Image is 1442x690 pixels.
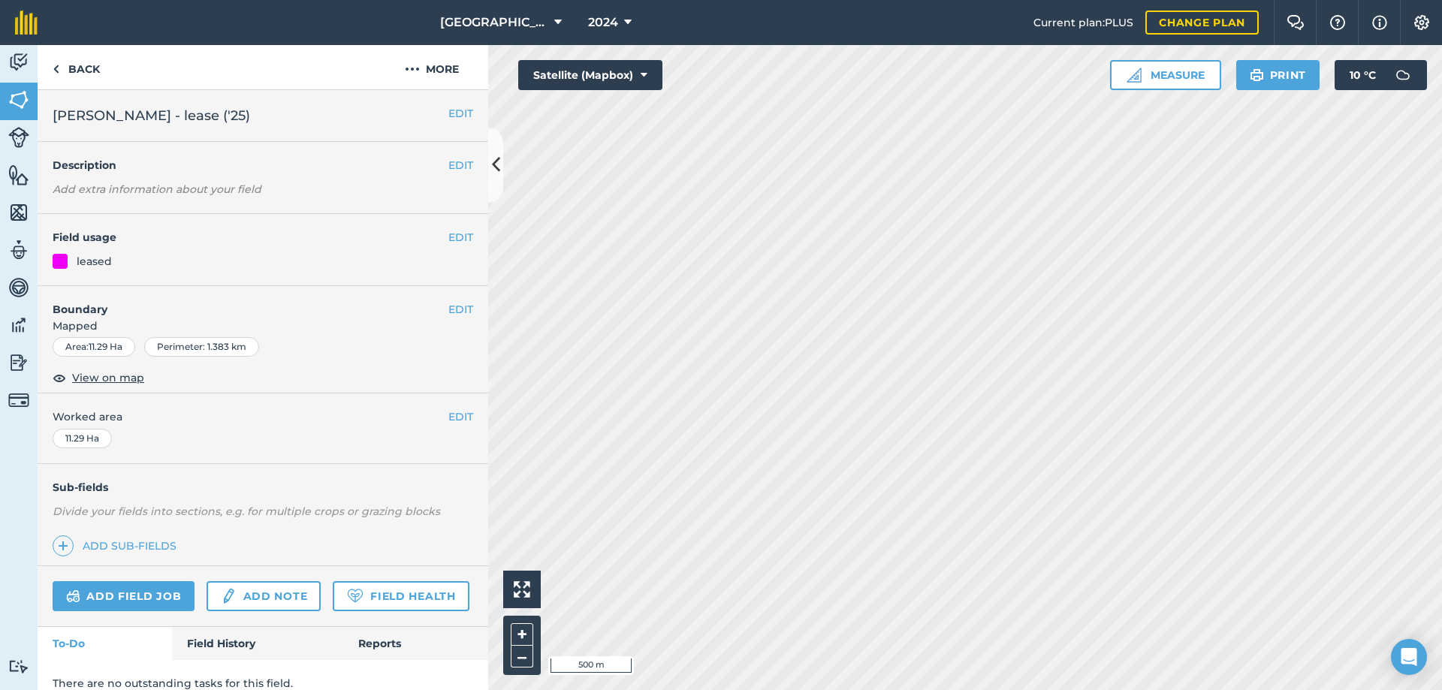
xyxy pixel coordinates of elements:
a: Add field job [53,581,195,611]
img: svg+xml;base64,PHN2ZyB4bWxucz0iaHR0cDovL3d3dy53My5vcmcvMjAwMC9zdmciIHdpZHRoPSI1NiIgaGVpZ2h0PSI2MC... [8,89,29,111]
em: Divide your fields into sections, e.g. for multiple crops or grazing blocks [53,505,440,518]
span: [GEOGRAPHIC_DATA] [440,14,548,32]
span: View on map [72,369,144,386]
img: Four arrows, one pointing top left, one top right, one bottom right and the last bottom left [514,581,530,598]
img: A question mark icon [1329,15,1347,30]
span: [PERSON_NAME] - lease ('25) [53,105,250,126]
button: More [376,45,488,89]
img: svg+xml;base64,PD94bWwgdmVyc2lvbj0iMS4wIiBlbmNvZGluZz0idXRmLTgiPz4KPCEtLSBHZW5lcmF0b3I6IEFkb2JlIE... [8,127,29,148]
img: svg+xml;base64,PD94bWwgdmVyc2lvbj0iMS4wIiBlbmNvZGluZz0idXRmLTgiPz4KPCEtLSBHZW5lcmF0b3I6IEFkb2JlIE... [8,51,29,74]
button: + [511,623,533,646]
img: svg+xml;base64,PD94bWwgdmVyc2lvbj0iMS4wIiBlbmNvZGluZz0idXRmLTgiPz4KPCEtLSBHZW5lcmF0b3I6IEFkb2JlIE... [8,659,29,673]
div: 11.29 Ha [53,429,112,448]
a: Add note [207,581,321,611]
div: leased [77,253,112,270]
img: svg+xml;base64,PD94bWwgdmVyc2lvbj0iMS4wIiBlbmNvZGluZz0idXRmLTgiPz4KPCEtLSBHZW5lcmF0b3I6IEFkb2JlIE... [8,276,29,299]
img: svg+xml;base64,PHN2ZyB4bWxucz0iaHR0cDovL3d3dy53My5vcmcvMjAwMC9zdmciIHdpZHRoPSIxNCIgaGVpZ2h0PSIyNC... [58,537,68,555]
a: Add sub-fields [53,535,183,556]
img: svg+xml;base64,PHN2ZyB4bWxucz0iaHR0cDovL3d3dy53My5vcmcvMjAwMC9zdmciIHdpZHRoPSIyMCIgaGVpZ2h0PSIyNC... [405,60,420,78]
span: 2024 [588,14,618,32]
h4: Boundary [38,286,448,318]
span: Current plan : PLUS [1033,14,1133,31]
button: View on map [53,369,144,387]
em: Add extra information about your field [53,182,261,196]
span: Mapped [38,318,488,334]
button: Print [1236,60,1320,90]
span: Worked area [53,408,473,425]
img: A cog icon [1413,15,1431,30]
img: svg+xml;base64,PD94bWwgdmVyc2lvbj0iMS4wIiBlbmNvZGluZz0idXRmLTgiPz4KPCEtLSBHZW5lcmF0b3I6IEFkb2JlIE... [8,314,29,336]
img: svg+xml;base64,PD94bWwgdmVyc2lvbj0iMS4wIiBlbmNvZGluZz0idXRmLTgiPz4KPCEtLSBHZW5lcmF0b3I6IEFkb2JlIE... [66,587,80,605]
h4: Field usage [53,229,448,246]
h4: Description [53,157,473,173]
img: svg+xml;base64,PD94bWwgdmVyc2lvbj0iMS4wIiBlbmNvZGluZz0idXRmLTgiPz4KPCEtLSBHZW5lcmF0b3I6IEFkb2JlIE... [8,390,29,411]
a: Change plan [1145,11,1259,35]
img: svg+xml;base64,PD94bWwgdmVyc2lvbj0iMS4wIiBlbmNvZGluZz0idXRmLTgiPz4KPCEtLSBHZW5lcmF0b3I6IEFkb2JlIE... [8,239,29,261]
button: EDIT [448,408,473,425]
img: svg+xml;base64,PD94bWwgdmVyc2lvbj0iMS4wIiBlbmNvZGluZz0idXRmLTgiPz4KPCEtLSBHZW5lcmF0b3I6IEFkb2JlIE... [1388,60,1418,90]
div: Area : 11.29 Ha [53,337,135,357]
a: Back [38,45,115,89]
img: Ruler icon [1127,68,1142,83]
button: EDIT [448,301,473,318]
button: 10 °C [1335,60,1427,90]
img: svg+xml;base64,PHN2ZyB4bWxucz0iaHR0cDovL3d3dy53My5vcmcvMjAwMC9zdmciIHdpZHRoPSIxNyIgaGVpZ2h0PSIxNy... [1372,14,1387,32]
button: Satellite (Mapbox) [518,60,662,90]
button: EDIT [448,157,473,173]
a: Field Health [333,581,469,611]
button: – [511,646,533,667]
img: svg+xml;base64,PHN2ZyB4bWxucz0iaHR0cDovL3d3dy53My5vcmcvMjAwMC9zdmciIHdpZHRoPSIxOCIgaGVpZ2h0PSIyNC... [53,369,66,387]
div: Perimeter : 1.383 km [144,337,259,357]
button: Measure [1110,60,1221,90]
a: Reports [343,627,488,660]
h4: Sub-fields [38,479,488,496]
span: 10 ° C [1350,60,1376,90]
img: svg+xml;base64,PHN2ZyB4bWxucz0iaHR0cDovL3d3dy53My5vcmcvMjAwMC9zdmciIHdpZHRoPSI5IiBoZWlnaHQ9IjI0Ii... [53,60,59,78]
img: Two speech bubbles overlapping with the left bubble in the forefront [1287,15,1305,30]
button: EDIT [448,229,473,246]
a: To-Do [38,627,172,660]
img: svg+xml;base64,PHN2ZyB4bWxucz0iaHR0cDovL3d3dy53My5vcmcvMjAwMC9zdmciIHdpZHRoPSI1NiIgaGVpZ2h0PSI2MC... [8,201,29,224]
img: svg+xml;base64,PD94bWwgdmVyc2lvbj0iMS4wIiBlbmNvZGluZz0idXRmLTgiPz4KPCEtLSBHZW5lcmF0b3I6IEFkb2JlIE... [8,351,29,374]
img: svg+xml;base64,PHN2ZyB4bWxucz0iaHR0cDovL3d3dy53My5vcmcvMjAwMC9zdmciIHdpZHRoPSI1NiIgaGVpZ2h0PSI2MC... [8,164,29,186]
div: Open Intercom Messenger [1391,639,1427,675]
button: EDIT [448,105,473,122]
img: svg+xml;base64,PHN2ZyB4bWxucz0iaHR0cDovL3d3dy53My5vcmcvMjAwMC9zdmciIHdpZHRoPSIxOSIgaGVpZ2h0PSIyNC... [1250,66,1264,84]
img: svg+xml;base64,PD94bWwgdmVyc2lvbj0iMS4wIiBlbmNvZGluZz0idXRmLTgiPz4KPCEtLSBHZW5lcmF0b3I6IEFkb2JlIE... [220,587,237,605]
img: fieldmargin Logo [15,11,38,35]
a: Field History [172,627,342,660]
